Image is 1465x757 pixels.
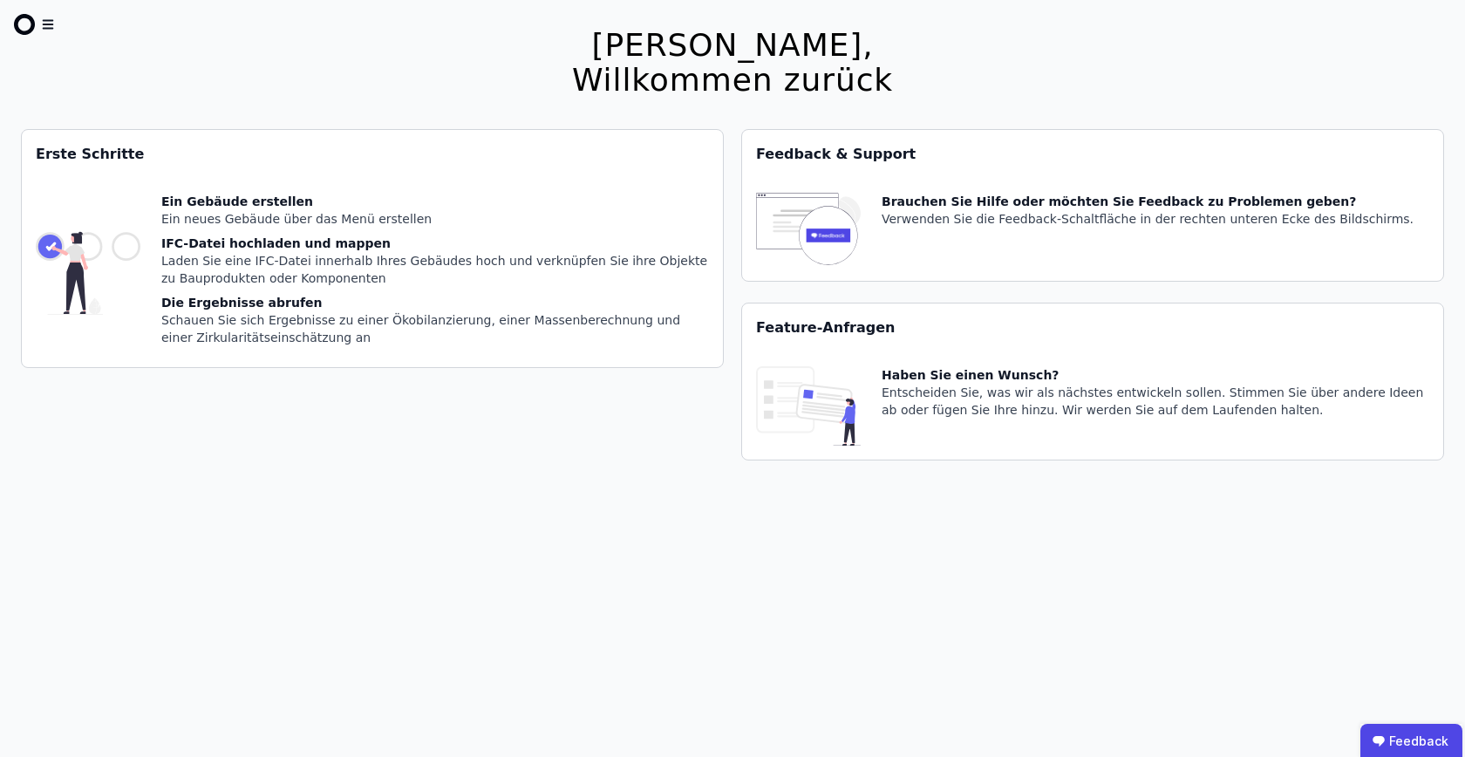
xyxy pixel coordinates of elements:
div: Feedback & Support [742,130,1443,179]
div: Feature-Anfragen [742,303,1443,352]
img: Concular [14,14,35,35]
div: Ein neues Gebäude über das Menü erstellen [161,210,709,228]
div: Laden Sie eine IFC-Datei innerhalb Ihres Gebäudes hoch und verknüpfen Sie ihre Objekte zu Bauprod... [161,252,709,287]
div: Entscheiden Sie, was wir als nächstes entwickeln sollen. Stimmen Sie über andere Ideen ab oder fü... [882,384,1429,419]
div: Willkommen zurück [572,63,893,98]
img: feature_request_tile-UiXE1qGU.svg [756,366,861,446]
div: Die Ergebnisse abrufen [161,294,709,311]
div: Brauchen Sie Hilfe oder möchten Sie Feedback zu Problemen geben? [882,193,1414,210]
div: IFC-Datei hochladen und mappen [161,235,709,252]
img: feedback-icon-HCTs5lye.svg [756,193,861,267]
div: [PERSON_NAME], [572,28,893,63]
div: Haben Sie einen Wunsch? [882,366,1429,384]
div: Ein Gebäude erstellen [161,193,709,210]
img: getting_started_tile-DrF_GRSv.svg [36,193,140,353]
div: Schauen Sie sich Ergebnisse zu einer Ökobilanzierung, einer Massenberechnung und einer Zirkularit... [161,311,709,346]
div: Verwenden Sie die Feedback-Schaltfläche in der rechten unteren Ecke des Bildschirms. [882,210,1414,228]
div: Erste Schritte [22,130,723,179]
